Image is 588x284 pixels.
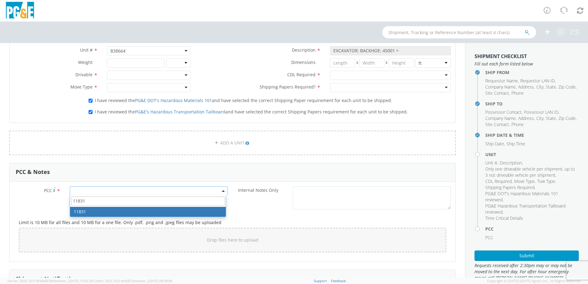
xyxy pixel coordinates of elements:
[485,203,577,215] li: ,
[485,121,510,128] li: ,
[314,278,327,283] a: Support
[292,47,316,53] span: Description
[511,90,524,96] span: Phone
[94,278,172,283] span: Client: 2025.14.0-db4321d
[485,227,579,231] h4: PCC
[511,121,524,127] span: Phone
[70,84,93,90] span: Move Type
[485,184,534,190] span: Shipping Papers Required
[331,278,346,283] a: Feedback
[359,58,384,68] input: Width
[485,160,498,166] li: ,
[80,47,93,53] span: Unit #
[475,53,527,60] strong: Shipment Checklist
[19,220,446,225] h5: Limit is 10 MB for all files and 10 MB for a one file. Only .pdf, .png and .jpeg files may be upl...
[475,61,579,67] span: Fill out each form listed below
[520,78,556,84] li: ,
[207,237,258,243] span: Drop files here to upload
[89,99,93,103] input: I have reviewed thePG&E DOT's Hazardous Materials 101and have selected the correct Shipping Paper...
[536,84,543,90] span: City
[558,84,576,90] span: Zip Code
[95,97,392,103] span: I have reviewed the and have selected the correct Shipping Paper requirement for each unit to be ...
[487,278,581,283] span: Copyright © [DATE]-[DATE] Agistix Inc., All Rights Reserved
[514,178,535,184] span: Move Type
[475,250,579,261] button: Submit
[558,84,577,90] li: ,
[16,169,50,175] h3: PCC & Notes
[485,141,505,147] li: ,
[485,152,579,157] h4: Unit
[485,191,558,203] span: PG&E DOT's Hazardous Materials 101 reviewed
[524,109,559,115] li: ,
[546,84,557,90] li: ,
[485,109,522,115] li: ,
[485,203,566,215] span: PG&E Hazardous Transportation Tailboard reviewed
[485,121,509,127] span: Site Contact
[518,84,534,90] span: Address
[384,58,389,68] span: X
[475,262,579,281] span: Requests received after 2:30pm may or may not be moved to the next day. For after hour emergency ...
[389,58,414,68] input: Height
[485,115,517,121] li: ,
[485,178,513,184] li: ,
[546,115,557,121] li: ,
[485,166,575,178] span: Only one driveable vehicle per shipment, up to 3 not driveable vehicle per shipment
[485,90,510,96] li: ,
[518,84,535,90] li: ,
[485,101,579,106] h4: Ship To
[485,78,519,84] li: ,
[89,110,93,114] input: I have reviewed thePG&E's Hazardous Transportation Tailboardand have selected the correct Shippin...
[110,48,187,54] span: B38664
[238,187,278,193] span: Internal Notes Only
[518,115,535,121] li: ,
[546,84,556,90] span: State
[355,58,360,68] span: X
[537,178,555,184] span: Tow Type
[485,160,497,166] span: Unit #
[485,90,509,96] span: Site Contact
[70,207,226,217] li: 11831
[7,278,93,283] span: Server: 2025.16.0-9544af67660
[558,115,577,121] li: ,
[507,141,525,147] span: Ship Time
[78,59,93,65] span: Weight
[485,141,504,147] span: Ship Date
[485,78,518,84] span: Requestor Name
[485,133,579,137] h4: Ship Date & Time
[135,278,172,283] span: master, [DATE] 09:59:06
[485,84,516,90] span: Company Name
[558,115,576,121] span: Zip Code
[500,160,523,166] li: ,
[485,178,512,184] span: CDL Required
[524,109,558,115] span: Possessor LAN ID
[485,235,493,240] span: PCC
[485,191,577,203] li: ,
[485,115,516,121] span: Company Name
[485,70,579,75] h4: Ship From
[546,115,556,121] span: State
[135,109,225,115] a: PG&E's Hazardous Transportation Tailboard
[514,178,536,184] li: ,
[485,84,517,90] li: ,
[287,72,316,77] span: CDL Required
[330,58,355,68] input: Length
[135,97,212,103] a: PG&E DOT's Hazardous Materials 101
[5,2,35,20] img: pge-logo-06675f144f4cfa6a6814.png
[9,131,456,155] a: ADD A UNIT
[107,46,191,55] span: B38664
[382,26,536,38] input: Shipment, Tracking or Reference Number (at least 4 chars)
[55,278,93,283] span: master, [DATE] 10:42:29
[485,166,577,178] li: ,
[518,115,534,121] span: Address
[520,78,555,84] span: Requestor LAN ID
[485,215,523,221] span: Time Critical Details
[44,187,52,193] span: PCC
[536,84,544,90] li: ,
[75,72,93,77] span: Drivable
[291,59,316,65] span: Dimensions
[95,109,408,115] span: I have reviewed the and have selected the correct Shipping Papers requirement for each unit to be...
[485,109,522,115] span: Possessor Contact
[500,160,522,166] span: Description
[260,84,316,90] span: Shipping Papers Required?
[536,115,544,121] li: ,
